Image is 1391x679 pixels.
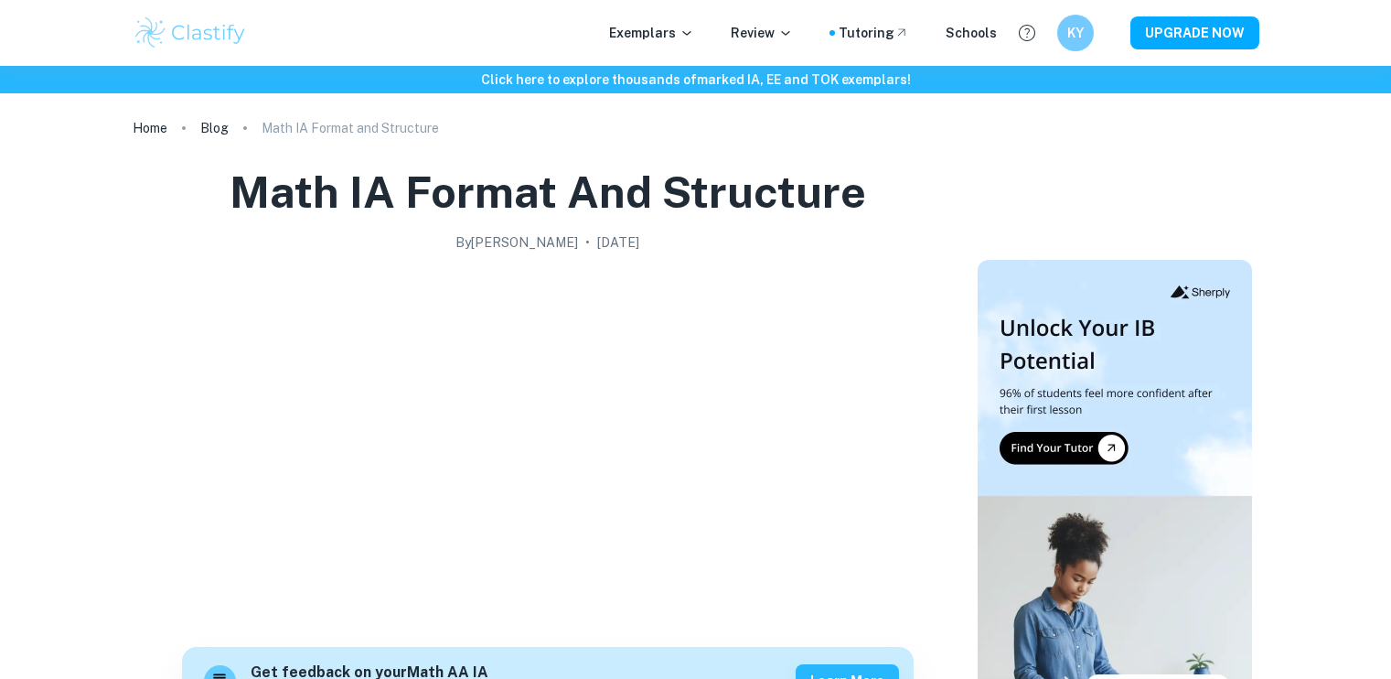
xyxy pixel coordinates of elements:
p: Review [731,23,793,43]
a: Home [133,115,167,141]
a: Schools [946,23,997,43]
a: Blog [200,115,229,141]
h1: Math IA Format and Structure [230,163,866,221]
h6: Click here to explore thousands of marked IA, EE and TOK exemplars ! [4,70,1387,90]
button: KY [1057,15,1094,51]
img: Clastify logo [133,15,249,51]
h2: [DATE] [597,232,639,253]
a: Tutoring [839,23,909,43]
button: UPGRADE NOW [1130,16,1259,49]
p: • [585,232,590,253]
p: Exemplars [609,23,694,43]
h6: KY [1065,23,1086,43]
p: Math IA Format and Structure [262,118,439,138]
h2: By [PERSON_NAME] [455,232,578,253]
img: Math IA Format and Structure cover image [182,260,914,626]
button: Help and Feedback [1011,17,1043,48]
